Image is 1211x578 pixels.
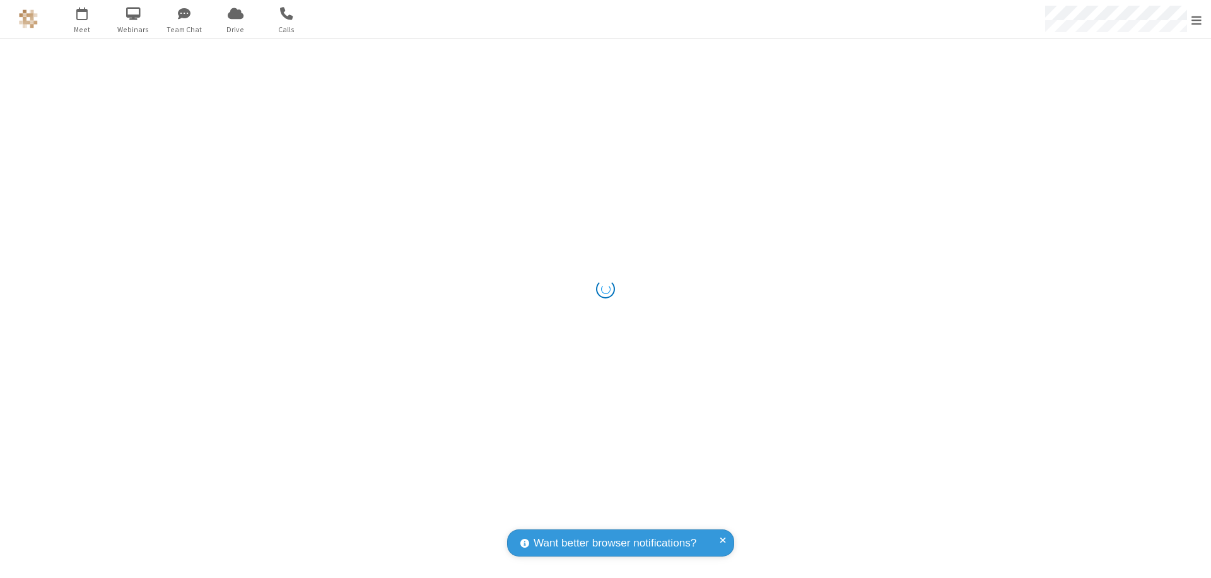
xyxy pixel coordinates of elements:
[19,9,38,28] img: QA Selenium DO NOT DELETE OR CHANGE
[161,24,208,35] span: Team Chat
[534,535,696,551] span: Want better browser notifications?
[212,24,259,35] span: Drive
[59,24,106,35] span: Meet
[110,24,157,35] span: Webinars
[263,24,310,35] span: Calls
